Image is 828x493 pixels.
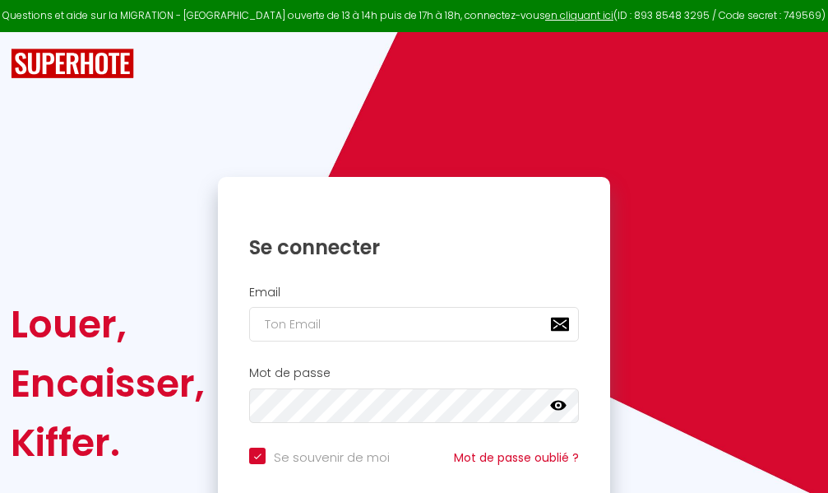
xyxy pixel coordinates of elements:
a: Mot de passe oublié ? [454,449,579,466]
h1: Se connecter [249,235,579,260]
h2: Mot de passe [249,366,579,380]
img: SuperHote logo [11,49,134,79]
div: Kiffer. [11,413,205,472]
input: Ton Email [249,307,579,342]
h2: Email [249,286,579,300]
div: Louer, [11,295,205,354]
a: en cliquant ici [545,8,613,22]
div: Encaisser, [11,354,205,413]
